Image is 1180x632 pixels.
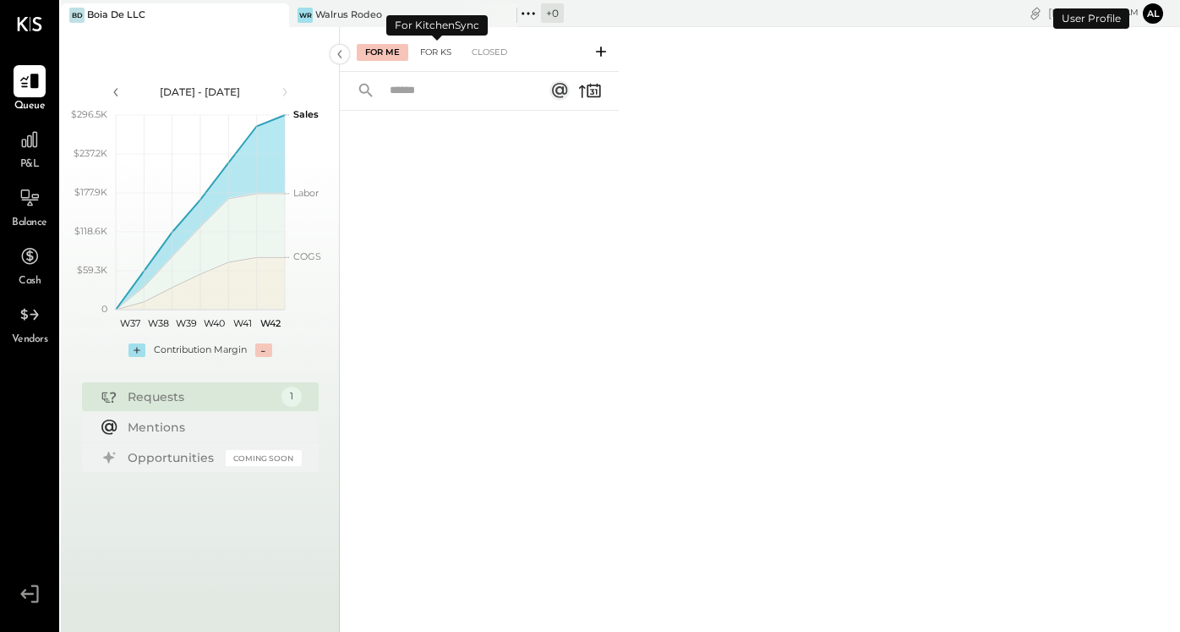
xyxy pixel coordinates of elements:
[128,449,217,466] div: Opportunities
[20,157,40,173] span: P&L
[260,317,281,329] text: W42
[412,44,460,61] div: For KS
[204,317,225,329] text: W40
[69,8,85,23] div: BD
[74,225,107,237] text: $118.6K
[1027,4,1044,22] div: copy link
[1,65,58,114] a: Queue
[77,264,107,276] text: $59.3K
[147,317,168,329] text: W38
[1048,5,1139,21] div: [DATE]
[74,147,107,159] text: $237.2K
[1,240,58,289] a: Cash
[1124,7,1139,19] span: am
[12,332,48,348] span: Vendors
[12,216,47,231] span: Balance
[293,250,321,262] text: COGS
[175,317,196,329] text: W39
[281,387,302,407] div: 1
[128,343,145,357] div: +
[128,419,293,436] div: Mentions
[386,15,488,36] div: For KitchenSync
[293,108,319,120] text: Sales
[298,8,313,23] div: WR
[71,108,107,120] text: $296.5K
[233,317,252,329] text: W41
[1,124,58,173] a: P&L
[226,450,302,466] div: Coming Soon
[1,299,58,348] a: Vendors
[128,388,273,405] div: Requests
[119,317,139,329] text: W37
[128,85,272,99] div: [DATE] - [DATE]
[14,99,46,114] span: Queue
[1053,8,1129,29] div: User Profile
[315,8,382,22] div: Walrus Rodeo
[1143,3,1163,24] button: Al
[101,303,107,315] text: 0
[74,186,107,198] text: $177.9K
[1088,5,1122,21] span: 10 : 24
[357,44,408,61] div: For Me
[87,8,145,22] div: Boia De LLC
[255,343,272,357] div: -
[154,343,247,357] div: Contribution Margin
[19,274,41,289] span: Cash
[463,44,516,61] div: Closed
[541,3,564,23] div: + 0
[1,182,58,231] a: Balance
[293,187,319,199] text: Labor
